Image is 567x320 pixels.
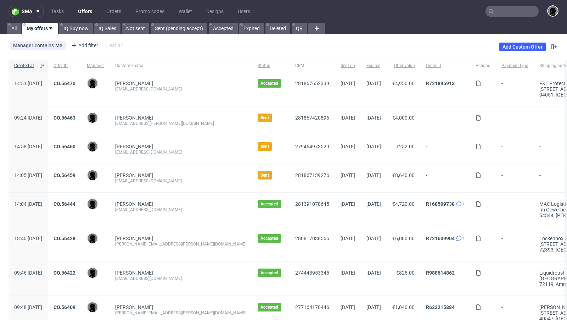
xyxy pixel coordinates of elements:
[14,304,42,310] span: 09:48 [DATE]
[54,144,75,149] a: CO.56460
[115,236,153,241] a: [PERSON_NAME]
[499,43,546,51] a: Add Custom Offer
[115,115,153,121] a: [PERSON_NAME]
[22,9,32,14] span: sma
[366,201,381,207] span: [DATE]
[94,23,120,34] a: IQ Sales
[426,115,464,126] span: -
[54,236,75,241] a: CO.56428
[88,142,97,151] img: Dawid Urbanowicz
[14,201,42,207] span: 14:04 [DATE]
[115,276,246,281] div: [EMAIL_ADDRESS][DOMAIN_NAME]
[151,23,207,34] a: Sent (pending accept)
[14,81,42,86] span: 14:51 [DATE]
[202,6,228,17] a: Designs
[88,78,97,88] img: Dawid Urbanowicz
[392,81,415,86] span: €4,950.00
[260,201,278,207] span: Accepted
[174,6,196,17] a: Wallet
[115,121,246,126] div: [EMAIL_ADDRESS][PERSON_NAME][DOMAIN_NAME]
[115,149,246,155] div: [EMAIL_ADDRESS][DOMAIN_NAME]
[68,40,100,51] div: Add filter
[54,172,75,178] a: CO.56459
[501,172,528,184] span: -
[426,304,455,310] a: R623215884
[88,170,97,180] img: Dawid Urbanowicz
[501,115,528,126] span: -
[88,199,97,209] img: Dawid Urbanowicz
[426,144,464,155] span: -
[501,144,528,155] span: -
[366,270,381,276] span: [DATE]
[392,172,415,178] span: €8,640.00
[7,23,21,34] a: All
[341,81,355,86] span: [DATE]
[501,236,528,253] span: -
[292,23,307,34] a: QR
[115,304,153,310] a: [PERSON_NAME]
[366,144,381,149] span: [DATE]
[9,6,44,17] button: sma
[234,6,254,17] a: Users
[102,6,125,17] a: Orders
[455,236,464,241] a: 1
[341,201,355,207] span: [DATE]
[366,63,381,69] span: Expires
[115,86,246,92] div: [EMAIL_ADDRESS][DOMAIN_NAME]
[366,172,381,178] span: [DATE]
[295,172,329,178] a: 281867139276
[115,81,153,86] a: [PERSON_NAME]
[104,40,124,50] div: Clear all
[122,23,149,34] a: Not sent
[426,270,455,276] a: R988514862
[392,201,415,207] span: €4,720.00
[47,6,68,17] a: Tasks
[115,310,246,316] div: [PERSON_NAME][EMAIL_ADDRESS][PERSON_NAME][DOMAIN_NAME]
[13,43,35,48] span: Manager
[88,268,97,278] img: Dawid Urbanowicz
[392,115,415,121] span: €4,000.00
[476,63,490,69] span: Actions
[295,270,329,276] a: 274443953345
[392,63,415,69] span: Offer value
[426,63,464,69] span: Order ID
[392,236,415,241] span: €6,000.00
[341,236,355,241] span: [DATE]
[115,172,153,178] a: [PERSON_NAME]
[295,81,329,86] a: 281867652339
[115,207,246,213] div: [EMAIL_ADDRESS][DOMAIN_NAME]
[295,115,329,121] a: 281867420896
[35,43,55,48] span: contains
[12,7,22,16] img: logo
[392,304,415,310] span: €1,040.00
[260,304,278,310] span: Accepted
[548,6,558,16] img: Dawid Urbanowicz
[115,241,246,247] div: [PERSON_NAME][EMAIL_ADDRESS][PERSON_NAME][DOMAIN_NAME]
[295,201,329,207] a: 281391078645
[88,113,97,123] img: Dawid Urbanowicz
[501,270,528,287] span: -
[115,144,153,149] a: [PERSON_NAME]
[54,270,75,276] a: CO.56422
[14,115,42,121] span: 09:24 [DATE]
[366,115,381,121] span: [DATE]
[14,144,42,149] span: 14:58 [DATE]
[396,270,415,276] span: €825.00
[239,23,264,34] a: Expired
[54,115,75,121] a: CO.56463
[131,6,169,17] a: Promo codes
[295,304,329,310] a: 277164170446
[265,23,290,34] a: Deleted
[209,23,238,34] a: Accepted
[501,81,528,98] span: -
[366,236,381,241] span: [DATE]
[59,23,93,34] a: IQ Buy now
[14,236,42,241] span: 13:40 [DATE]
[88,233,97,243] img: Dawid Urbanowicz
[88,302,97,312] img: Dawid Urbanowicz
[14,172,42,178] span: 14:05 [DATE]
[22,23,58,34] a: My offers
[426,172,464,184] span: -
[260,172,269,178] span: Sent
[14,63,37,69] span: Created at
